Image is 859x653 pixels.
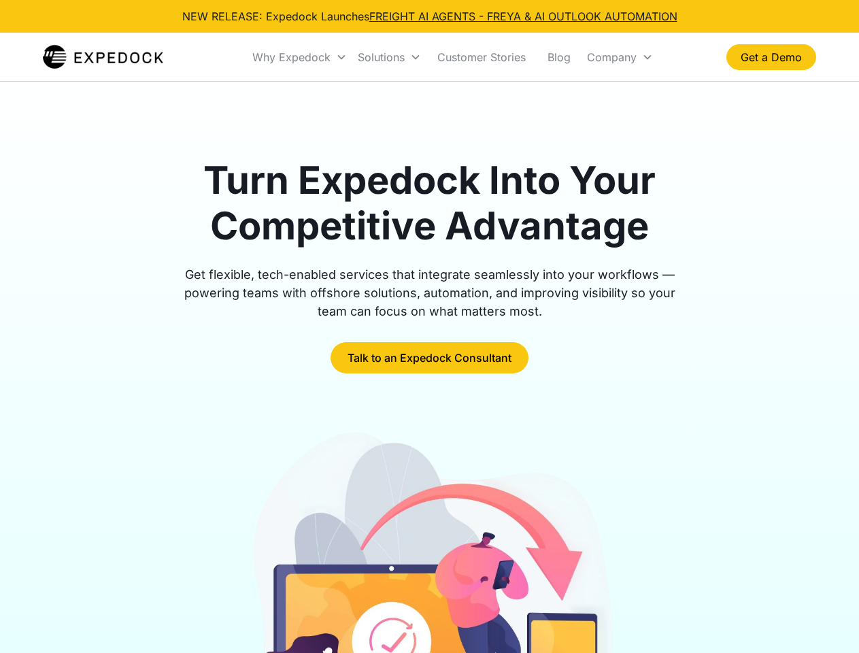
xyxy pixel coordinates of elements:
[352,34,426,80] div: Solutions
[331,342,528,373] a: Talk to an Expedock Consultant
[43,44,163,71] img: Expedock Logo
[582,34,658,80] div: Company
[791,588,859,653] iframe: Chat Widget
[358,50,405,64] div: Solutions
[43,44,163,71] a: home
[537,34,582,80] a: Blog
[587,50,637,64] div: Company
[252,50,331,64] div: Why Expedock
[247,34,352,80] div: Why Expedock
[426,34,537,80] a: Customer Stories
[369,10,677,23] a: FREIGHT AI AGENTS - FREYA & AI OUTLOOK AUTOMATION
[169,265,691,320] div: Get flexible, tech-enabled services that integrate seamlessly into your workflows — powering team...
[182,8,677,24] div: NEW RELEASE: Expedock Launches
[169,158,691,249] h1: Turn Expedock Into Your Competitive Advantage
[726,44,816,70] a: Get a Demo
